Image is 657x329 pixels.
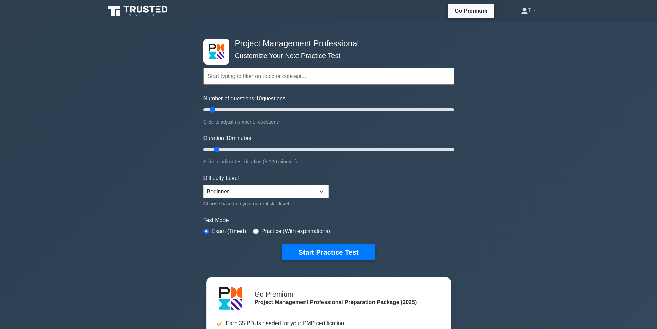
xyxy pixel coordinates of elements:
a: Go Premium [450,7,491,15]
div: Slide to adjust test duration (5-120 minutes) [203,157,454,166]
label: Duration: minutes [203,134,251,143]
label: Difficulty Level [203,174,239,182]
label: Test Mode [203,216,454,224]
span: 10 [226,135,232,141]
label: Number of questions: questions [203,95,286,103]
button: Start Practice Test [282,244,375,260]
a: T [505,4,552,18]
div: Slide to adjust number of questions [203,118,454,126]
span: 10 [256,96,262,101]
input: Start typing to filter on topic or concept... [203,68,454,85]
div: Choose based on your current skill level [203,200,329,208]
h4: Project Management Professional [232,39,420,49]
label: Exam (Timed) [212,227,246,235]
label: Practice (With explanations) [261,227,330,235]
